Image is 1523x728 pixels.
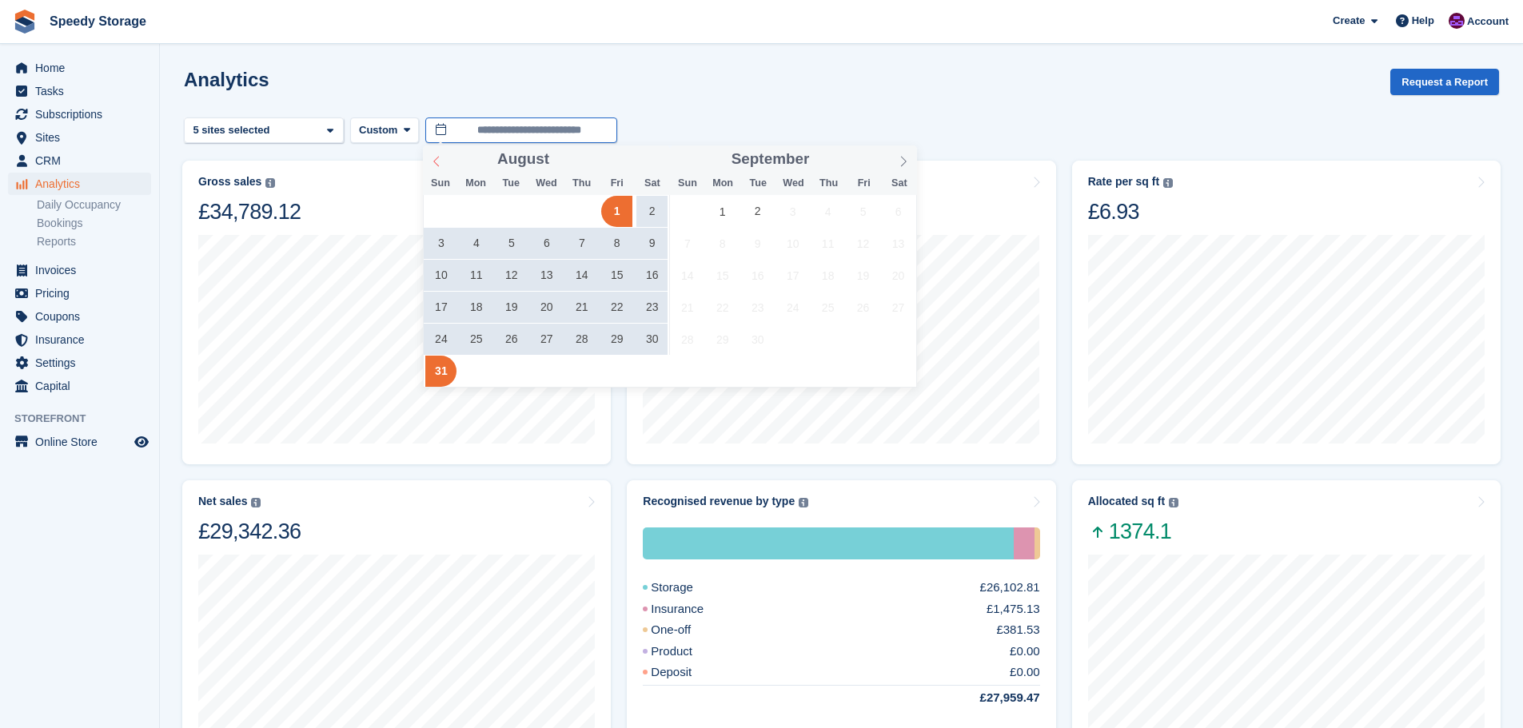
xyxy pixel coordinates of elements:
[37,216,151,231] a: Bookings
[643,579,732,597] div: Storage
[742,260,773,291] span: September 16, 2025
[13,10,37,34] img: stora-icon-8386f47178a22dfd0bd8f6a31ec36ba5ce8667c1dd55bd0f319d3a0aa187defe.svg
[742,196,773,227] span: September 2, 2025
[775,178,811,189] span: Wed
[1449,13,1465,29] img: Dan Jackson
[35,375,131,397] span: Capital
[1014,527,1035,559] div: Insurance
[1088,175,1159,189] div: Rate per sq ft
[35,328,131,351] span: Insurance
[251,498,261,507] img: icon-info-grey-7440780725fd019a000dd9b08b2336e03edf1995a4989e88bcd33f0948082b44.svg
[14,411,159,427] span: Storefront
[812,260,843,291] span: September 18, 2025
[35,431,131,453] span: Online Store
[1088,198,1173,225] div: £6.93
[707,196,738,227] span: September 1, 2025
[707,324,738,355] span: September 29, 2025
[460,292,492,323] span: August 18, 2025
[1169,498,1178,507] img: icon-info-grey-7440780725fd019a000dd9b08b2336e03edf1995a4989e88bcd33f0948082b44.svg
[496,228,527,259] span: August 5, 2025
[198,198,301,225] div: £34,789.12
[601,260,632,291] span: August 15, 2025
[425,292,457,323] span: August 17, 2025
[643,642,731,661] div: Product
[980,579,1040,597] div: £26,102.81
[707,228,738,259] span: September 8, 2025
[35,103,131,125] span: Subscriptions
[566,228,597,259] span: August 7, 2025
[847,228,879,259] span: September 12, 2025
[812,292,843,323] span: September 25, 2025
[996,621,1039,639] div: £381.53
[1088,495,1165,508] div: Allocated sq ft
[425,324,457,355] span: August 24, 2025
[198,175,261,189] div: Gross sales
[732,152,810,167] span: September
[43,8,153,34] a: Speedy Storage
[35,259,131,281] span: Invoices
[987,600,1040,619] div: £1,475.13
[672,228,703,259] span: September 7, 2025
[35,57,131,79] span: Home
[265,178,275,188] img: icon-info-grey-7440780725fd019a000dd9b08b2336e03edf1995a4989e88bcd33f0948082b44.svg
[672,292,703,323] span: September 21, 2025
[35,126,131,149] span: Sites
[643,527,1013,559] div: Storage
[528,178,564,189] span: Wed
[423,178,458,189] span: Sun
[8,352,151,374] a: menu
[37,234,151,249] a: Reports
[812,196,843,227] span: September 4, 2025
[359,122,397,138] span: Custom
[636,292,668,323] span: August 23, 2025
[811,178,846,189] span: Thu
[35,282,131,304] span: Pricing
[1467,14,1509,30] span: Account
[705,178,740,189] span: Mon
[425,260,457,291] span: August 10, 2025
[707,292,738,323] span: September 22, 2025
[777,260,808,291] span: September 17, 2025
[601,324,632,355] span: August 29, 2025
[643,663,730,682] div: Deposit
[742,324,773,355] span: September 30, 2025
[493,178,528,189] span: Tue
[460,324,492,355] span: August 25, 2025
[847,178,882,189] span: Fri
[672,324,703,355] span: September 28, 2025
[1088,518,1178,545] span: 1374.1
[8,282,151,304] a: menu
[184,69,269,90] h2: Analytics
[1163,178,1173,188] img: icon-info-grey-7440780725fd019a000dd9b08b2336e03edf1995a4989e88bcd33f0948082b44.svg
[549,151,600,168] input: Year
[643,621,729,639] div: One-off
[8,57,151,79] a: menu
[942,689,1040,707] div: £27,959.47
[882,178,917,189] span: Sat
[643,495,795,508] div: Recognised revenue by type
[742,228,773,259] span: September 9, 2025
[1412,13,1434,29] span: Help
[8,173,151,195] a: menu
[531,228,562,259] span: August 6, 2025
[672,260,703,291] span: September 14, 2025
[132,432,151,452] a: Preview store
[799,498,808,507] img: icon-info-grey-7440780725fd019a000dd9b08b2336e03edf1995a4989e88bcd33f0948082b44.svg
[636,228,668,259] span: August 9, 2025
[883,292,914,323] span: September 27, 2025
[8,149,151,172] a: menu
[496,324,527,355] span: August 26, 2025
[883,196,914,227] span: September 6, 2025
[458,178,493,189] span: Mon
[460,260,492,291] span: August 11, 2025
[8,259,151,281] a: menu
[496,260,527,291] span: August 12, 2025
[601,228,632,259] span: August 8, 2025
[740,178,775,189] span: Tue
[635,178,670,189] span: Sat
[198,495,247,508] div: Net sales
[8,80,151,102] a: menu
[847,196,879,227] span: September 5, 2025
[496,292,527,323] span: August 19, 2025
[742,292,773,323] span: September 23, 2025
